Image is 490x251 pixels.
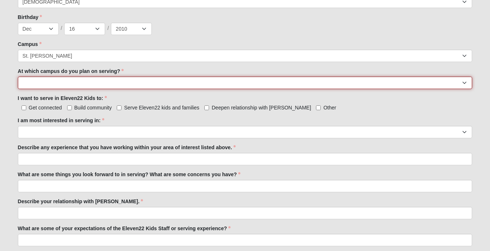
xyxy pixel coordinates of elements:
span: Other [323,105,336,111]
span: Build community [74,105,112,111]
span: Serve Eleven22 kids and families [124,105,199,111]
input: Get connected [22,105,26,110]
label: Describe your relationship with [PERSON_NAME]. [18,198,143,205]
label: What are some of your expectations of the Eleven22 Kids Staff or serving experience? [18,225,231,232]
span: Deepen relationship with [PERSON_NAME] [212,105,311,111]
label: Birthday [18,13,42,21]
label: Campus [18,40,42,48]
input: Build community [67,105,72,110]
input: Serve Eleven22 kids and families [117,105,121,110]
label: What are some things you look forward to in serving? What are some concerns you have? [18,171,241,178]
input: Deepen relationship with [PERSON_NAME] [204,105,209,110]
label: I am most interested in serving in: [18,117,104,124]
span: / [107,24,109,32]
span: / [61,24,62,32]
span: Get connected [29,105,62,111]
label: Describe any experience that you have working within your area of interest listed above. [18,144,236,151]
input: Other [316,105,321,110]
label: At which campus do you plan on serving? [18,67,124,75]
label: I want to serve in Eleven22 Kids to: [18,94,107,102]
